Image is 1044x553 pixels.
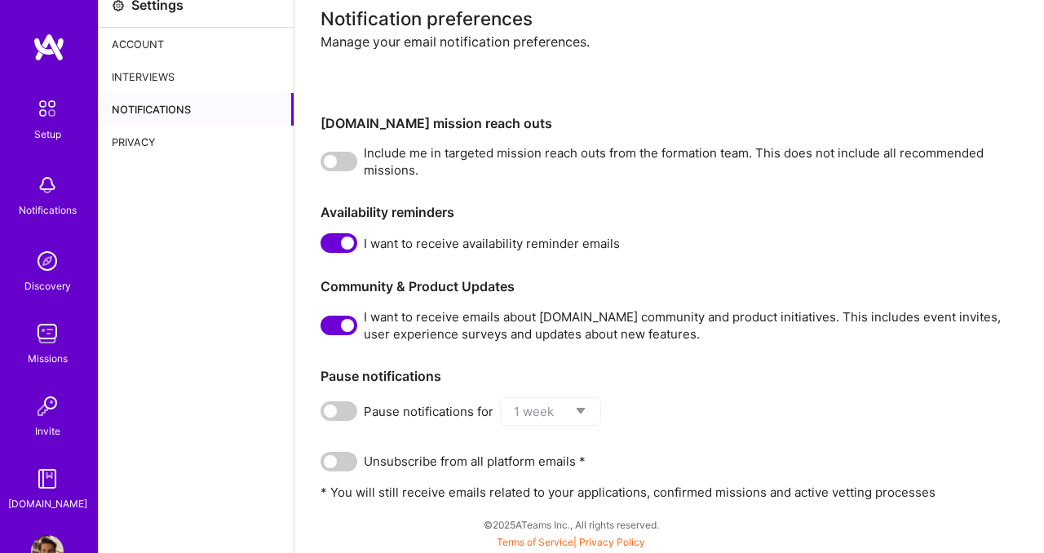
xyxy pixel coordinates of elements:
[33,33,65,62] img: logo
[364,403,493,420] span: Pause notifications for
[30,91,64,126] img: setup
[321,10,1018,27] div: Notification preferences
[31,245,64,277] img: discovery
[321,484,1018,501] p: * You will still receive emails related to your applications, confirmed missions and active vetti...
[321,116,1018,131] h3: [DOMAIN_NAME] mission reach outs
[364,235,620,252] span: I want to receive availability reminder emails
[99,93,294,126] div: Notifications
[34,126,61,143] div: Setup
[364,453,586,470] span: Unsubscribe from all platform emails *
[497,536,645,548] span: |
[31,390,64,422] img: Invite
[31,317,64,350] img: teamwork
[31,169,64,201] img: bell
[321,33,1018,103] div: Manage your email notification preferences.
[364,144,1018,179] span: Include me in targeted mission reach outs from the formation team. This does not include all reco...
[24,277,71,294] div: Discovery
[8,495,87,512] div: [DOMAIN_NAME]
[364,308,1018,343] span: I want to receive emails about [DOMAIN_NAME] community and product initiatives. This includes eve...
[321,205,1018,220] h3: Availability reminders
[321,279,1018,294] h3: Community & Product Updates
[497,536,573,548] a: Terms of Service
[98,504,1044,545] div: © 2025 ATeams Inc., All rights reserved.
[99,60,294,93] div: Interviews
[99,28,294,60] div: Account
[31,462,64,495] img: guide book
[19,201,77,219] div: Notifications
[321,369,1018,384] h3: Pause notifications
[28,350,68,367] div: Missions
[99,126,294,158] div: Privacy
[579,536,645,548] a: Privacy Policy
[35,422,60,440] div: Invite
